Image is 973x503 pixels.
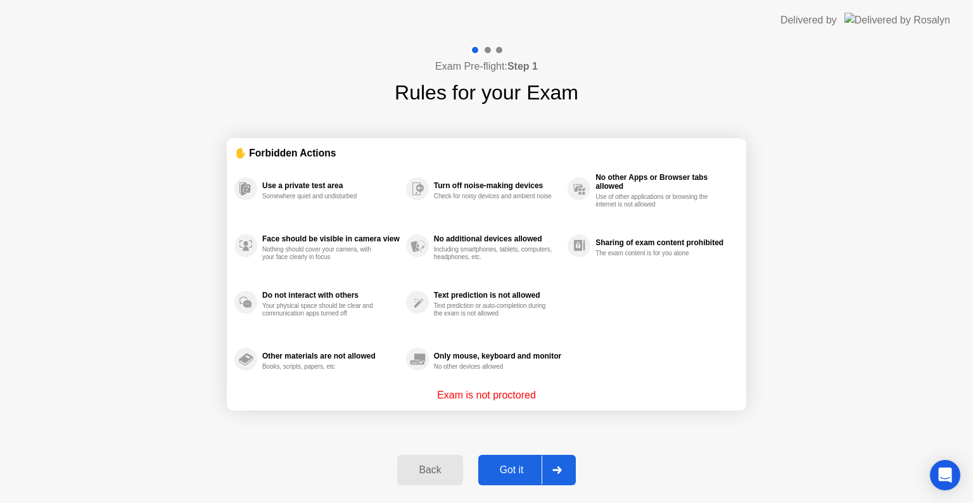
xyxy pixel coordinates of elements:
div: Delivered by [780,13,837,28]
div: Face should be visible in camera view [262,234,400,243]
div: Including smartphones, tablets, computers, headphones, etc. [434,246,554,261]
div: Other materials are not allowed [262,352,400,360]
div: Use a private test area [262,181,400,190]
div: Turn off noise-making devices [434,181,561,190]
div: No other devices allowed [434,363,554,371]
button: Back [397,455,462,485]
div: No additional devices allowed [434,234,561,243]
h4: Exam Pre-flight: [435,59,538,74]
div: The exam content is for you alone [595,250,715,257]
div: Text prediction is not allowed [434,291,561,300]
div: Somewhere quiet and undisturbed [262,193,382,200]
div: ✋ Forbidden Actions [234,146,739,160]
div: Your physical space should be clear and communication apps turned off [262,302,382,317]
p: Exam is not proctored [437,388,536,403]
div: Use of other applications or browsing the internet is not allowed [595,193,715,208]
div: Sharing of exam content prohibited [595,238,732,247]
div: No other Apps or Browser tabs allowed [595,173,732,191]
button: Got it [478,455,576,485]
div: Got it [482,464,542,476]
div: Only mouse, keyboard and monitor [434,352,561,360]
h1: Rules for your Exam [395,77,578,108]
div: Back [401,464,459,476]
div: Do not interact with others [262,291,400,300]
div: Books, scripts, papers, etc [262,363,382,371]
img: Delivered by Rosalyn [844,13,950,27]
b: Step 1 [507,61,538,72]
div: Nothing should cover your camera, with your face clearly in focus [262,246,382,261]
div: Open Intercom Messenger [930,460,960,490]
div: Check for noisy devices and ambient noise [434,193,554,200]
div: Text prediction or auto-completion during the exam is not allowed [434,302,554,317]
